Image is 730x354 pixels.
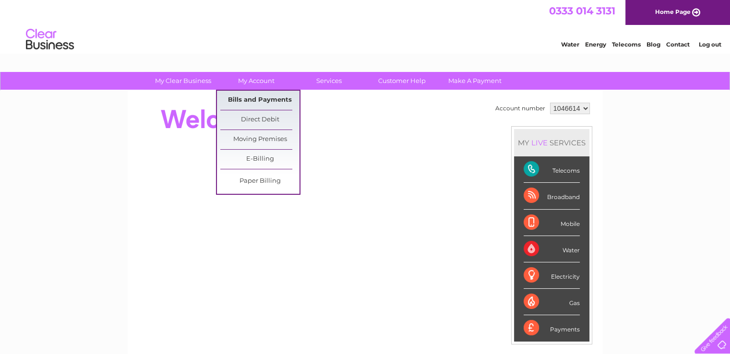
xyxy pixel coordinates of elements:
a: Contact [666,41,690,48]
a: Paper Billing [220,172,299,191]
div: Gas [524,289,580,315]
a: E-Billing [220,150,299,169]
td: Account number [493,100,548,117]
a: Telecoms [612,41,641,48]
a: Bills and Payments [220,91,299,110]
div: Broadband [524,183,580,209]
a: Direct Debit [220,110,299,130]
div: Water [524,236,580,262]
a: Log out [698,41,721,48]
div: Telecoms [524,156,580,183]
a: 0333 014 3131 [549,5,615,17]
a: Customer Help [362,72,442,90]
div: Mobile [524,210,580,236]
div: Payments [524,315,580,341]
a: Energy [585,41,606,48]
div: Clear Business is a trading name of Verastar Limited (registered in [GEOGRAPHIC_DATA] No. 3667643... [139,5,592,47]
div: Electricity [524,262,580,289]
a: Blog [646,41,660,48]
a: My Account [216,72,296,90]
a: Moving Premises [220,130,299,149]
a: Make A Payment [435,72,515,90]
div: MY SERVICES [514,129,589,156]
a: Water [561,41,579,48]
a: My Clear Business [144,72,223,90]
a: Services [289,72,369,90]
div: LIVE [529,138,550,147]
img: logo.png [25,25,74,54]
